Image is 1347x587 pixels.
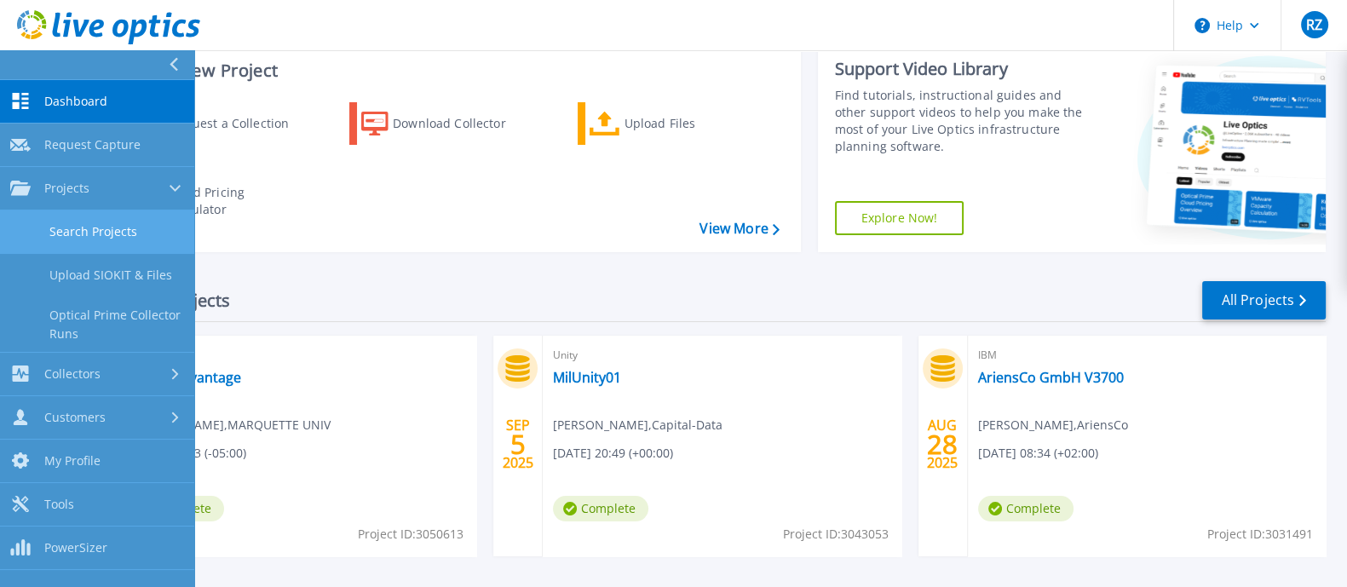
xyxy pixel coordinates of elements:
[170,106,306,141] div: Request a Collection
[926,413,958,475] div: AUG 2025
[578,102,768,145] a: Upload Files
[835,87,1091,155] div: Find tutorials, instructional guides and other support videos to help you make the most of your L...
[1202,281,1326,319] a: All Projects
[44,410,106,425] span: Customers
[44,181,89,196] span: Projects
[553,444,673,463] span: [DATE] 20:49 (+00:00)
[44,94,107,109] span: Dashboard
[44,137,141,153] span: Request Capture
[978,346,1315,365] span: IBM
[129,416,331,434] span: [PERSON_NAME] , MARQUETTE UNIV
[835,58,1091,80] div: Support Video Library
[121,102,311,145] a: Request a Collection
[358,525,463,544] span: Project ID: 3050613
[121,61,779,80] h3: Start a New Project
[553,416,722,434] span: [PERSON_NAME] , Capital-Data
[44,366,101,382] span: Collectors
[349,102,539,145] a: Download Collector
[783,525,889,544] span: Project ID: 3043053
[510,437,526,452] span: 5
[978,369,1124,386] a: AriensCo GmbH V3700
[553,369,621,386] a: MilUnity01
[1207,525,1313,544] span: Project ID: 3031491
[835,201,964,235] a: Explore Now!
[699,221,779,237] a: View More
[553,346,890,365] span: Unity
[624,106,760,141] div: Upload Files
[502,413,534,475] div: SEP 2025
[553,496,648,521] span: Complete
[393,106,529,141] div: Download Collector
[1306,18,1322,32] span: RZ
[927,437,958,452] span: 28
[978,416,1128,434] span: [PERSON_NAME] , AriensCo
[978,444,1098,463] span: [DATE] 08:34 (+02:00)
[167,184,303,218] div: Cloud Pricing Calculator
[44,540,107,555] span: PowerSizer
[44,453,101,469] span: My Profile
[121,180,311,222] a: Cloud Pricing Calculator
[978,496,1074,521] span: Complete
[129,346,466,365] span: Unity
[44,497,74,512] span: Tools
